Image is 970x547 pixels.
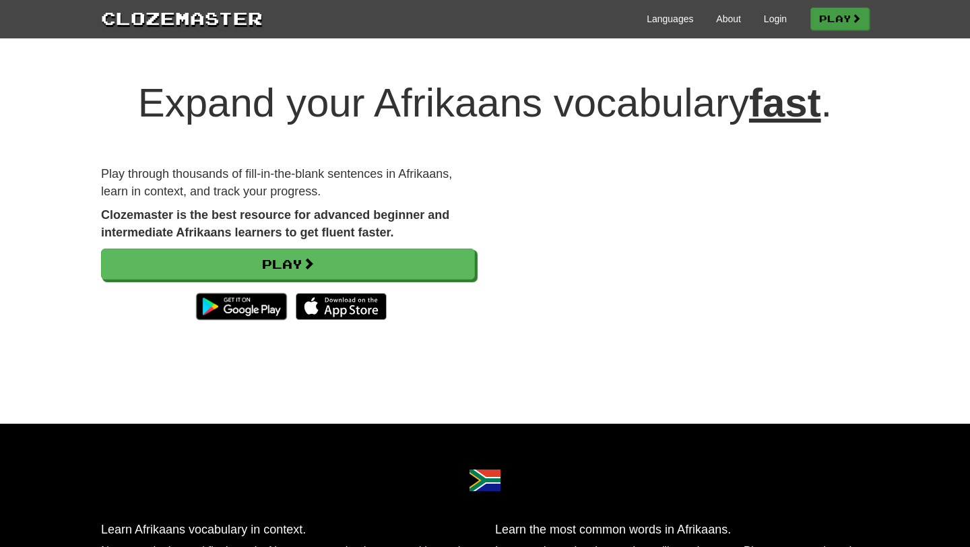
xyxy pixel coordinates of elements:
[716,12,741,26] a: About
[647,12,693,26] a: Languages
[749,80,821,125] u: fast
[810,7,870,30] a: Play
[101,249,475,280] a: Play
[101,5,263,30] a: Clozemaster
[101,523,475,537] h3: Learn Afrikaans vocabulary in context.
[101,81,869,125] h1: Expand your Afrikaans vocabulary .
[296,293,387,320] img: Download_on_the_App_Store_Badge_US-UK_135x40-25178aeef6eb6b83b96f5f2d004eda3bffbb37122de64afbaef7...
[101,208,449,239] strong: Clozemaster is the best resource for advanced beginner and intermediate Afrikaans learners to get...
[495,523,869,537] h3: Learn the most common words in Afrikaans.
[101,166,475,200] p: Play through thousands of fill-in-the-blank sentences in Afrikaans, learn in context, and track y...
[189,286,294,327] img: Get it on Google Play
[764,12,787,26] a: Login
